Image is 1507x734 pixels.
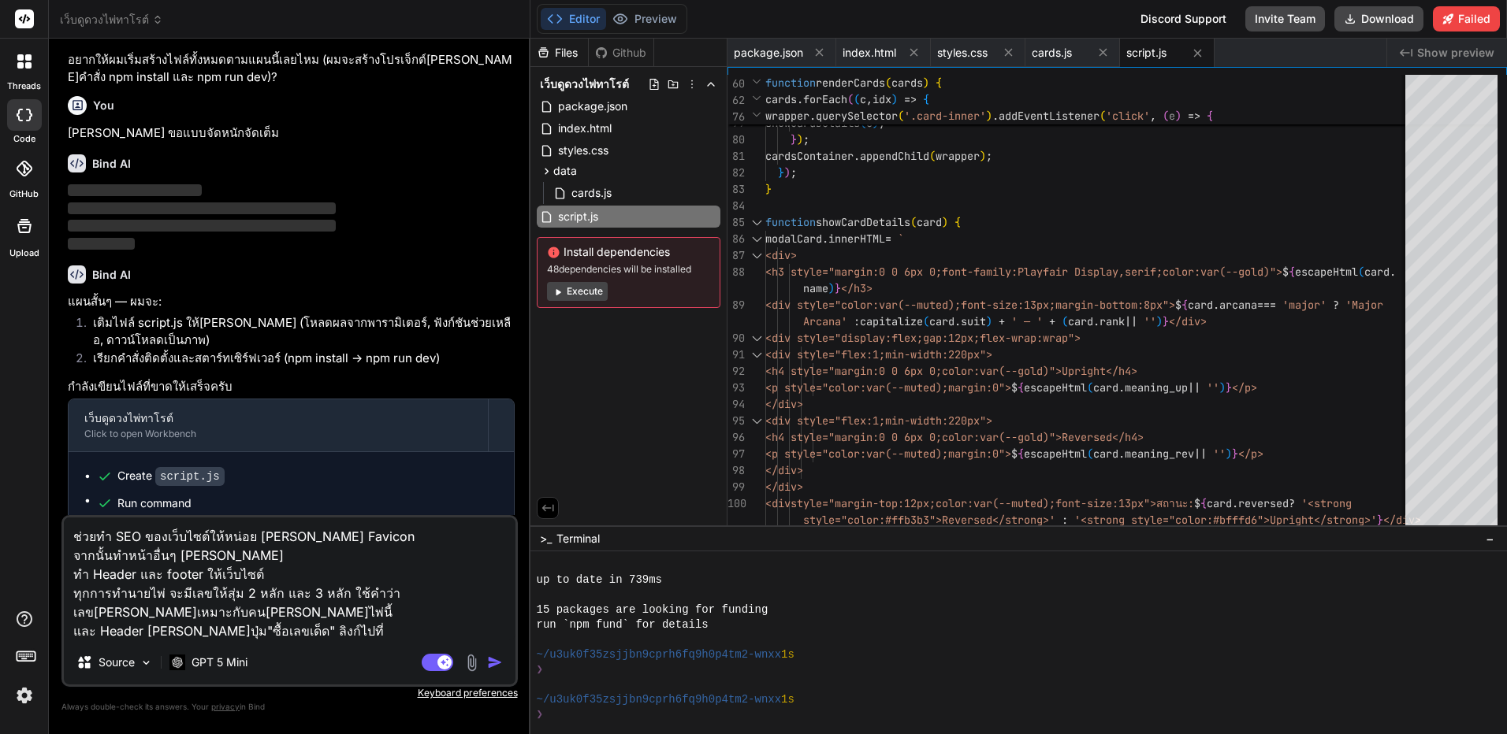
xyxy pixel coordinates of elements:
label: code [13,132,35,146]
span: + [1049,314,1055,328]
span: } [1226,380,1232,395]
div: 84 [727,198,745,214]
span: ) [784,165,791,180]
span: ( [1358,265,1364,279]
span: ) [1219,380,1226,395]
span: { [1200,496,1207,510]
button: Preview [606,8,683,30]
span: querySelector [816,109,898,123]
span: rank [1100,314,1125,328]
span: <div [765,496,791,510]
span: : [854,314,860,328]
span: script.js [556,207,600,226]
span: ~/u3uk0f35zsjjbn9cprh6fq9h0p4tm2-wnxx [537,692,782,707]
span: { [1018,447,1024,461]
span: 1s [781,647,794,662]
p: Always double-check its answers. Your in Bind [61,699,518,714]
span: '<strong style="color:#bfffd6">Upright</strong>' [1074,513,1377,527]
span: up to date in 739ms [537,573,662,588]
span: , [1150,109,1156,123]
div: 90 [727,330,745,347]
span: ‌ [68,220,336,232]
span: '' [1213,447,1226,461]
span: index.html [843,45,896,61]
span: $ [1175,298,1181,312]
span: card [1364,265,1390,279]
span: ‌ [68,238,135,250]
span: . [1118,380,1125,395]
p: อยากให้ผมเริ่มสร้างไฟล์ทั้งหมดตามแผนนี้เลยไหม (ผมจะสร้างโปรเจ็กต์[PERSON_NAME]คำสั่ง npm install ... [68,51,515,87]
span: card [1207,496,1232,510]
span: function [765,215,816,229]
span: || [1188,380,1200,395]
div: 94 [727,396,745,413]
span: function [765,76,816,90]
div: 86 [727,231,745,247]
span: ) [942,215,948,229]
span: เว็บดูดวงไพ่ทาโรต์ [540,76,629,92]
span: $ [1011,447,1018,461]
span: = [885,232,891,246]
span: innerHTML [828,232,885,246]
span: card [917,215,942,229]
button: Download [1334,6,1423,32]
span: gold)">Reversed</h4> [1018,430,1144,444]
span: 76 [727,109,745,125]
span: <div style="flex:1;min-width:220px"> [765,413,992,428]
span: || [1125,314,1137,328]
span: } [778,165,784,180]
div: Files [530,45,588,61]
label: Upload [9,247,39,260]
div: Github [589,45,653,61]
span: เว็บดูดวงไพ่ทาโรต์ [60,12,163,28]
span: } [765,182,772,196]
div: Discord Support [1131,6,1236,32]
span: meaning_rev [1125,447,1194,461]
div: Click to collapse the range. [746,330,767,347]
div: 81 [727,148,745,165]
span: Terminal [556,531,600,547]
li: เรียกคำสั่งติดตั้งและสตาร์ทเซิร์ฟเวอร์ (npm install → npm run dev) [80,350,515,372]
span: data [553,163,577,179]
div: 87 [727,247,745,264]
span: { [1018,380,1024,395]
span: 'Major [1345,298,1383,312]
span: wrapper [765,109,809,123]
span: ( [847,92,854,106]
span: arcana [1219,298,1257,312]
span: || [1194,447,1207,461]
button: Execute [547,282,608,301]
span: addEventListener [999,109,1100,123]
span: capitalize [860,314,923,328]
span: x;margin-bottom:8px"> [1043,298,1175,312]
div: 96 [727,429,745,446]
div: Click to collapse the range. [746,231,767,247]
h6: Bind AI [92,156,131,172]
span: script.js [1126,45,1167,61]
span: gold)">Upright</h4> [1018,364,1137,378]
p: Keyboard preferences [61,687,518,699]
span: ) [980,149,986,163]
span: ( [1100,109,1106,123]
span: ( [1087,380,1093,395]
span: ( [929,149,936,163]
span: ; [986,149,992,163]
span: } [1163,314,1169,328]
h6: Bind AI [92,267,131,283]
span: ) [1156,314,1163,328]
span: <div> [765,248,797,262]
span: '<strong [1301,496,1352,510]
span: } [835,281,841,295]
span: card [1093,447,1118,461]
span: styles.css [937,45,988,61]
span: '' [1144,314,1156,328]
span: ) [828,281,835,295]
span: $ [1011,380,1018,395]
span: meaning_up [1125,380,1188,395]
span: modalCard [765,232,822,246]
h6: You [93,98,114,113]
img: settings [11,682,38,709]
span: } [1377,513,1383,527]
span: '' [1207,380,1219,395]
span: idx [873,92,891,106]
